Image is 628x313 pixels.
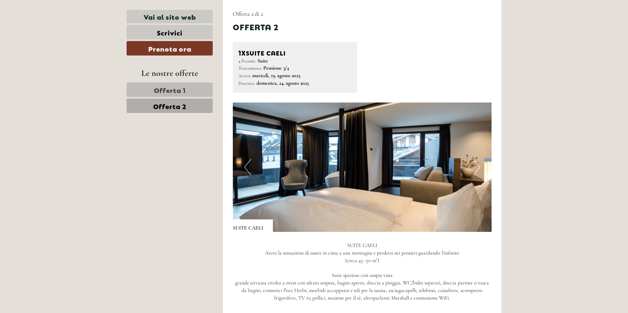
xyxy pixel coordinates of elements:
[127,67,213,79] div: Le nostre offerte
[263,65,289,71] b: Pensione 3/4
[238,65,262,71] small: Trattamento:
[238,80,255,86] small: Partenza:
[238,48,246,57] b: 1x
[111,5,148,16] div: mercoledì
[153,101,186,110] span: Offerta 2
[238,48,352,57] div: SUITE CAELI
[238,73,251,78] small: Arrivo:
[5,18,91,38] div: Buon giorno, come possiamo aiutarla?
[127,25,213,39] a: Scrivici
[233,219,273,232] div: SUITE CAELI
[233,10,263,17] span: Offerta 2 di 2
[256,80,309,86] b: domenica, 24. agosto 2025
[233,242,492,302] p: SUITE CAELI Avere la sensazione di essere in cima a una montagna e perdersi nei pensieri guardand...
[127,41,213,56] a: Prenota ora
[252,72,301,79] b: martedì, 19. agosto 2025
[154,85,186,94] span: Offerta 1
[257,57,268,64] b: Suite
[127,10,213,23] a: Vai al sito web
[233,102,492,232] img: image
[244,159,251,175] button: Previous
[10,19,88,24] div: [GEOGRAPHIC_DATA]
[233,21,278,32] div: Offerta 2
[220,170,259,185] button: Invia
[473,159,480,175] button: Next
[238,58,256,64] small: 4 Persone:
[10,32,88,36] small: 16:29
